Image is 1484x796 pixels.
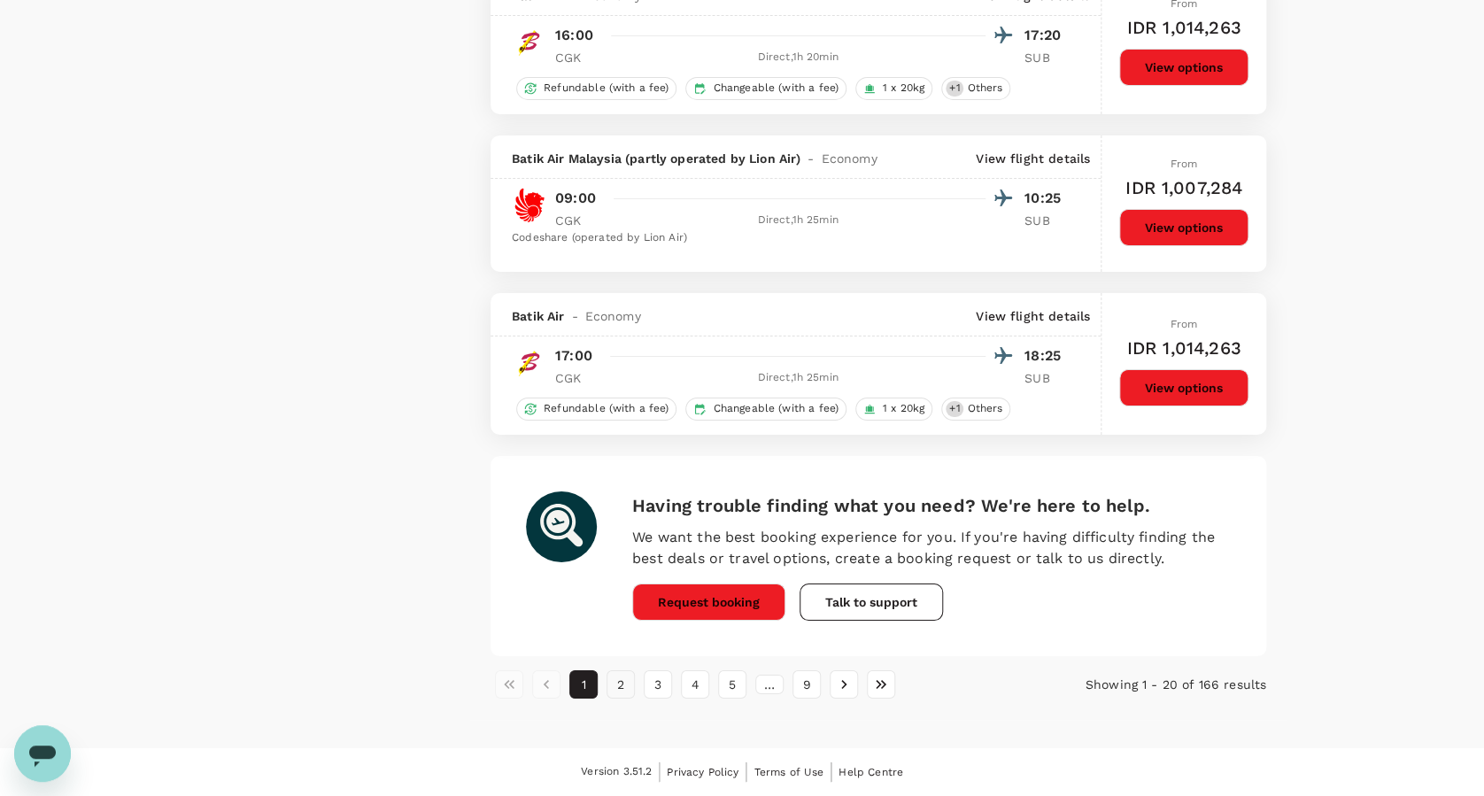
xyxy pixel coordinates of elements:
[800,583,943,621] button: Talk to support
[1171,318,1198,330] span: From
[941,77,1010,100] div: +1Others
[839,762,903,782] a: Help Centre
[867,670,895,699] button: Go to last page
[632,583,785,621] button: Request booking
[607,670,635,699] button: Go to page 2
[512,150,800,167] span: Batik Air Malaysia (partly operated by Lion Air)
[1125,174,1242,202] h6: IDR 1,007,284
[960,81,1009,96] span: Others
[941,398,1010,421] div: +1Others
[491,670,1008,699] nav: pagination navigation
[855,398,932,421] div: 1 x 20kg
[1119,209,1248,246] button: View options
[667,762,738,782] a: Privacy Policy
[1024,369,1069,387] p: SUB
[555,369,599,387] p: CGK
[555,25,593,46] p: 16:00
[610,49,985,66] div: Direct , 1h 20min
[839,766,903,778] span: Help Centre
[512,229,1069,247] div: Codeshare (operated by Lion Air)
[1119,369,1248,406] button: View options
[555,49,599,66] p: CGK
[1171,158,1198,170] span: From
[1119,49,1248,86] button: View options
[1024,188,1069,209] p: 10:25
[685,398,846,421] div: Changeable (with a fee)
[512,25,547,60] img: ID
[800,150,821,167] span: -
[537,401,676,416] span: Refundable (with a fee)
[564,307,584,325] span: -
[718,670,746,699] button: Go to page 5
[1024,345,1069,367] p: 18:25
[706,81,845,96] span: Changeable (with a fee)
[516,77,676,100] div: Refundable (with a fee)
[706,401,845,416] span: Changeable (with a fee)
[632,491,1231,520] h6: Having trouble finding what you need? We're here to help.
[876,401,931,416] span: 1 x 20kg
[555,212,599,229] p: CGK
[667,766,738,778] span: Privacy Policy
[1127,334,1241,362] h6: IDR 1,014,263
[1024,212,1069,229] p: SUB
[610,369,985,387] div: Direct , 1h 25min
[1024,25,1069,46] p: 17:20
[585,307,641,325] span: Economy
[821,150,877,167] span: Economy
[516,398,676,421] div: Refundable (with a fee)
[555,188,596,209] p: 09:00
[1024,49,1069,66] p: SUB
[555,345,592,367] p: 17:00
[681,670,709,699] button: Go to page 4
[512,307,564,325] span: Batik Air
[644,670,672,699] button: Go to page 3
[632,527,1231,569] p: We want the best booking experience for you. If you're having difficulty finding the best deals o...
[1008,676,1266,693] p: Showing 1 - 20 of 166 results
[569,670,598,699] button: page 1
[610,212,985,229] div: Direct , 1h 25min
[855,77,932,100] div: 1 x 20kg
[512,345,547,381] img: ID
[512,188,547,223] img: OD
[755,675,784,694] div: …
[537,81,676,96] span: Refundable (with a fee)
[14,725,71,782] iframe: Button to launch messaging window
[830,670,858,699] button: Go to next page
[876,81,931,96] span: 1 x 20kg
[946,401,963,416] span: + 1
[581,763,652,781] span: Version 3.51.2
[754,762,823,782] a: Terms of Use
[792,670,821,699] button: Go to page 9
[946,81,963,96] span: + 1
[754,766,823,778] span: Terms of Use
[1127,13,1241,42] h6: IDR 1,014,263
[976,307,1090,325] p: View flight details
[685,77,846,100] div: Changeable (with a fee)
[976,150,1090,167] p: View flight details
[960,401,1009,416] span: Others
